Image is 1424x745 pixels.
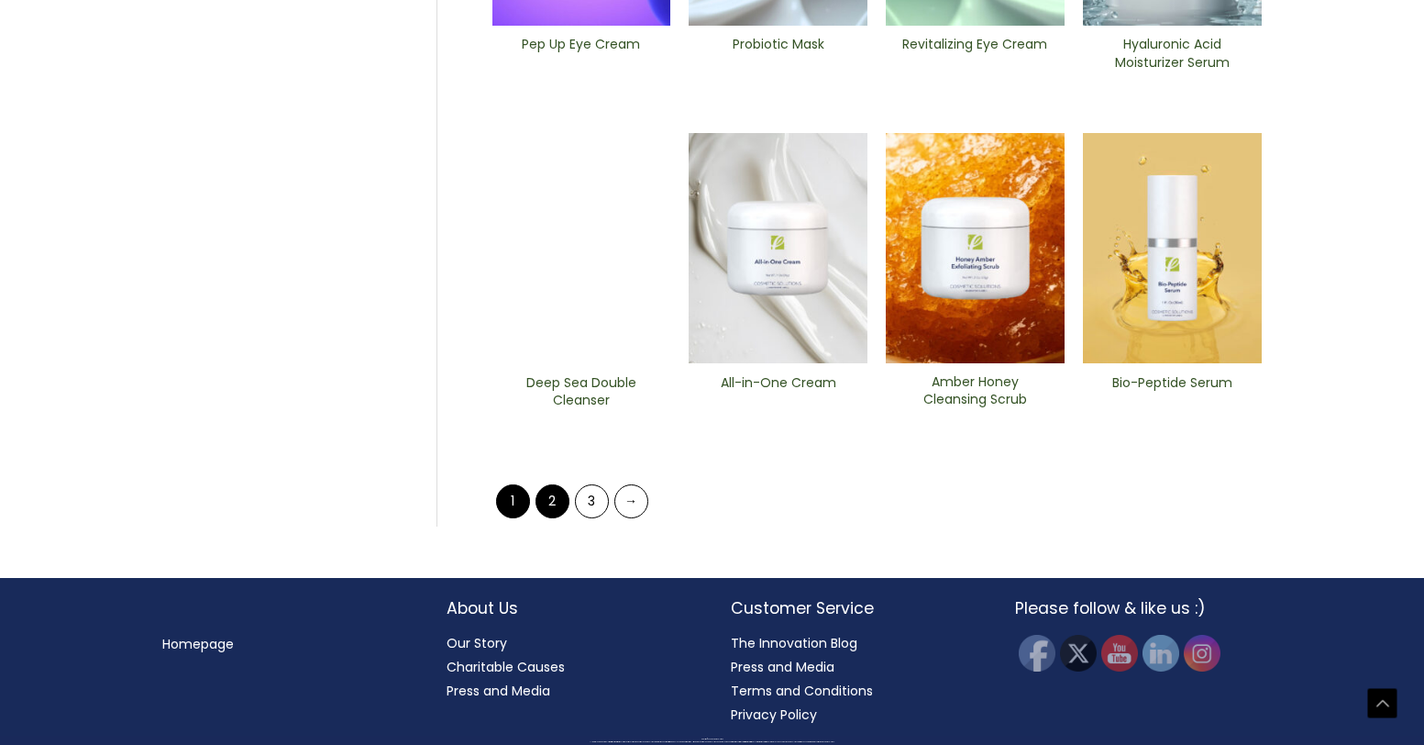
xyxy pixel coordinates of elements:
img: Twitter [1060,635,1097,672]
img: Facebook [1019,635,1055,672]
a: The Innovation Blog [731,634,857,652]
img: Amber Honey Cleansing Scrub [886,133,1065,363]
a: Deep Sea Double Cleanser [507,374,655,416]
a: Charitable Causes [447,658,565,676]
a: Page 3 [575,484,609,518]
h2: Hyaluronic Acid Moisturizer Serum [1098,36,1246,71]
a: Probiotic Mask [704,36,852,77]
img: All In One Cream [689,133,867,364]
a: All-in-One ​Cream [704,374,852,416]
a: Our Story [447,634,507,652]
a: Press and Media [447,682,550,700]
h2: About Us [447,596,694,620]
img: Bio-Peptide ​Serum [1083,133,1262,364]
h2: Revitalizing ​Eye Cream [901,36,1049,71]
span: Page 1 [496,484,530,518]
a: Privacy Policy [731,706,817,724]
a: Press and Media [731,658,834,676]
a: Amber Honey Cleansing Scrub [901,373,1049,415]
h2: All-in-One ​Cream [704,374,852,409]
span: Cosmetic Solutions [712,739,723,739]
a: Hyaluronic Acid Moisturizer Serum [1098,36,1246,77]
h2: Deep Sea Double Cleanser [507,374,655,409]
h2: Amber Honey Cleansing Scrub [901,373,1049,408]
h2: Pep Up Eye Cream [507,36,655,71]
div: All material on this Website, including design, text, images, logos and sounds, are owned by Cosm... [32,741,1392,743]
h2: Probiotic Mask [704,36,852,71]
nav: Product Pagination [492,484,1262,527]
nav: About Us [447,631,694,703]
a: Page 2 [535,484,569,518]
a: Pep Up Eye Cream [507,36,655,77]
h2: Customer Service [731,596,978,620]
h2: Please follow & like us :) [1015,596,1263,620]
nav: Menu [162,632,410,656]
a: Bio-Peptide ​Serum [1098,374,1246,416]
h2: Bio-Peptide ​Serum [1098,374,1246,409]
nav: Customer Service [731,631,978,727]
div: Copyright © 2025 [32,739,1392,740]
a: Terms and Conditions [731,682,873,700]
img: Deep Sea Double Cleanser [492,133,671,364]
a: Revitalizing ​Eye Cream [901,36,1049,77]
a: → [614,484,648,518]
a: Homepage [162,635,234,653]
